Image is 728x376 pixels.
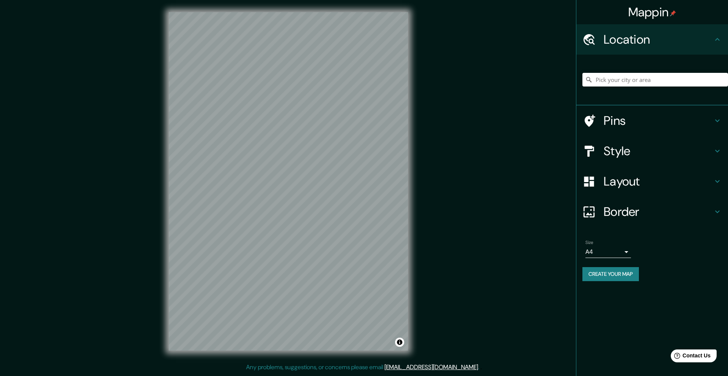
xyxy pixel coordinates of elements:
[576,105,728,136] div: Pins
[480,363,482,372] div: .
[479,363,480,372] div: .
[604,174,713,189] h4: Layout
[576,136,728,166] div: Style
[661,346,720,368] iframe: Help widget launcher
[585,239,593,246] label: Size
[246,363,479,372] p: Any problems, suggestions, or concerns please email .
[169,12,408,351] canvas: Map
[576,166,728,197] div: Layout
[576,24,728,55] div: Location
[582,73,728,87] input: Pick your city or area
[604,143,713,159] h4: Style
[604,113,713,128] h4: Pins
[670,10,676,16] img: pin-icon.png
[628,5,676,20] h4: Mappin
[384,363,478,371] a: [EMAIL_ADDRESS][DOMAIN_NAME]
[604,204,713,219] h4: Border
[585,246,631,258] div: A4
[604,32,713,47] h4: Location
[582,267,639,281] button: Create your map
[576,197,728,227] div: Border
[395,338,404,347] button: Toggle attribution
